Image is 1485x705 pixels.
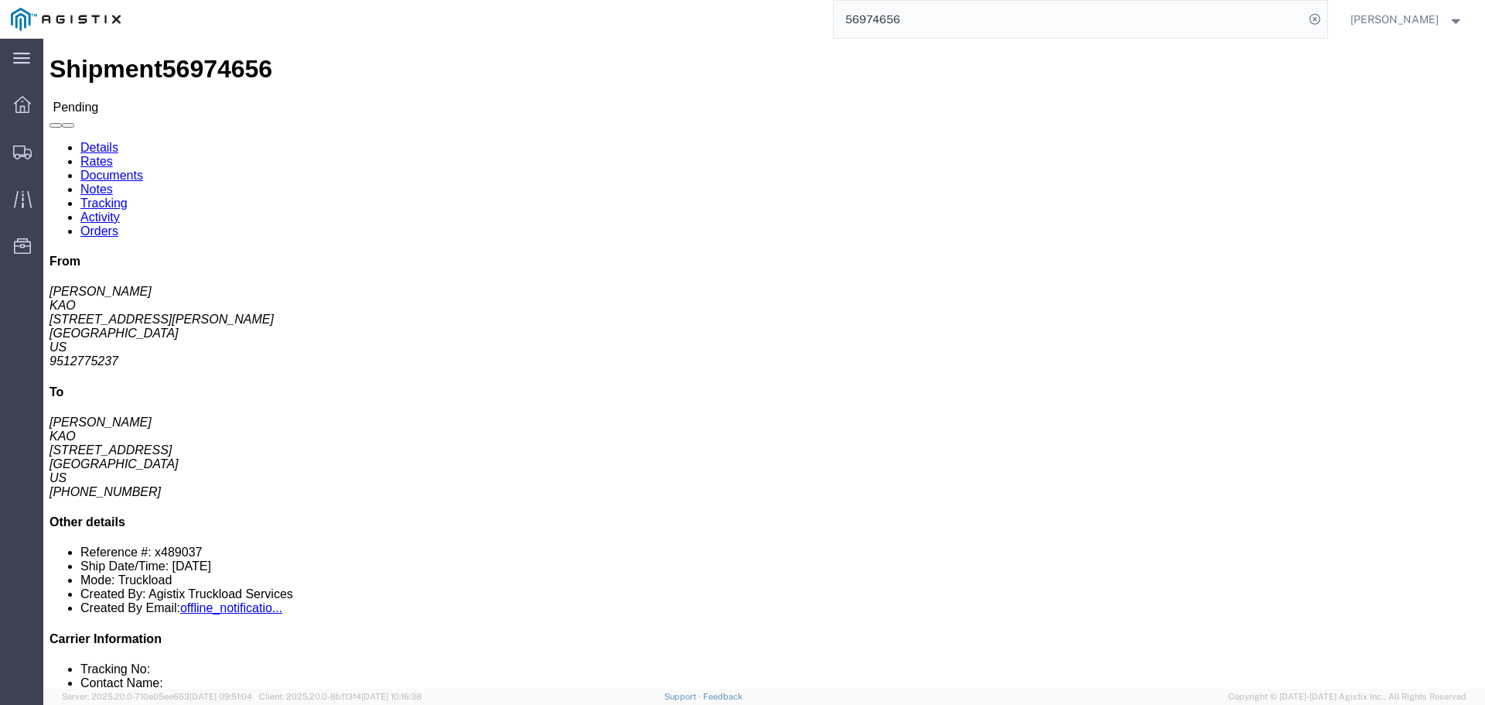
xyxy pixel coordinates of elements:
button: [PERSON_NAME] [1350,10,1464,29]
iframe: FS Legacy Container [43,39,1485,689]
span: Server: 2025.20.0-710e05ee653 [62,692,252,701]
a: Feedback [703,692,742,701]
span: [DATE] 09:51:04 [189,692,252,701]
span: Client: 2025.20.0-8b113f4 [259,692,422,701]
span: [DATE] 10:16:38 [361,692,422,701]
span: Douglas Harris [1350,11,1439,28]
img: logo [11,8,121,31]
input: Search for shipment number, reference number [834,1,1304,38]
a: Support [664,692,703,701]
span: Copyright © [DATE]-[DATE] Agistix Inc., All Rights Reserved [1228,690,1466,703]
